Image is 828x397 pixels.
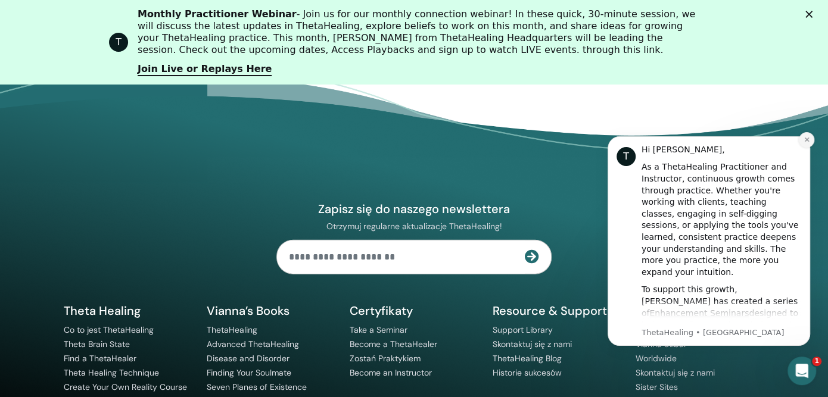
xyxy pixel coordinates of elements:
a: Become a ThetaHealer [350,339,437,349]
a: Join Live or Replays Here [138,63,272,76]
a: Sister Sites [636,382,678,392]
a: Skontaktuj się z nami [493,339,572,349]
div: Zamknij [805,11,817,18]
iframe: Intercom live chat [787,357,816,385]
a: Become an Instructor [350,367,432,378]
a: ThetaHealing [207,324,257,335]
a: Co to jest ThetaHealing [64,324,154,335]
a: Advanced ThetaHealing [207,339,299,349]
h5: Vianna’s Books [207,303,335,318]
a: Create Your Own Reality Course [64,382,187,392]
div: To support this growth, [PERSON_NAME] has created a series of designed to help you refine your kn... [52,165,211,294]
a: Disease and Disorder [207,353,290,364]
a: ThetaHealing Blog [493,353,562,364]
p: Otrzymuj regularne aktualizacje ThetaHealing! [276,221,552,232]
div: Profile image for ThetaHealing [109,33,128,52]
p: Message from ThetaHealing, sent Teraz [52,209,211,220]
a: Theta Healing Technique [64,367,159,378]
a: Find a ThetaHealer [64,353,136,364]
a: Support Library [493,324,553,335]
a: Skontaktuj się z nami [636,367,715,378]
h5: Theta Healing [64,303,192,318]
a: Take a Seminar [350,324,407,335]
span: 1 [812,357,821,366]
a: Seven Planes of Existence [207,382,307,392]
div: - Join us for our monthly connection webinar! In these quick, 30-minute session, we will discuss ... [138,8,700,56]
a: Zostań Praktykiem [350,353,421,364]
a: Finding Your Soulmate [207,367,291,378]
b: Monthly Practitioner Webinar [138,8,297,20]
h5: Certyfikaty [350,303,478,318]
h5: Resource & Support [493,303,621,318]
a: Enhancement Seminars [60,190,160,199]
h4: Zapisz się do naszego newslettera [276,201,552,217]
button: Dismiss notification [209,14,225,29]
a: Historie sukcesów [493,367,562,378]
a: Theta Brain State [64,339,130,349]
iframe: Intercom notifications wiadomość [590,118,828,365]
